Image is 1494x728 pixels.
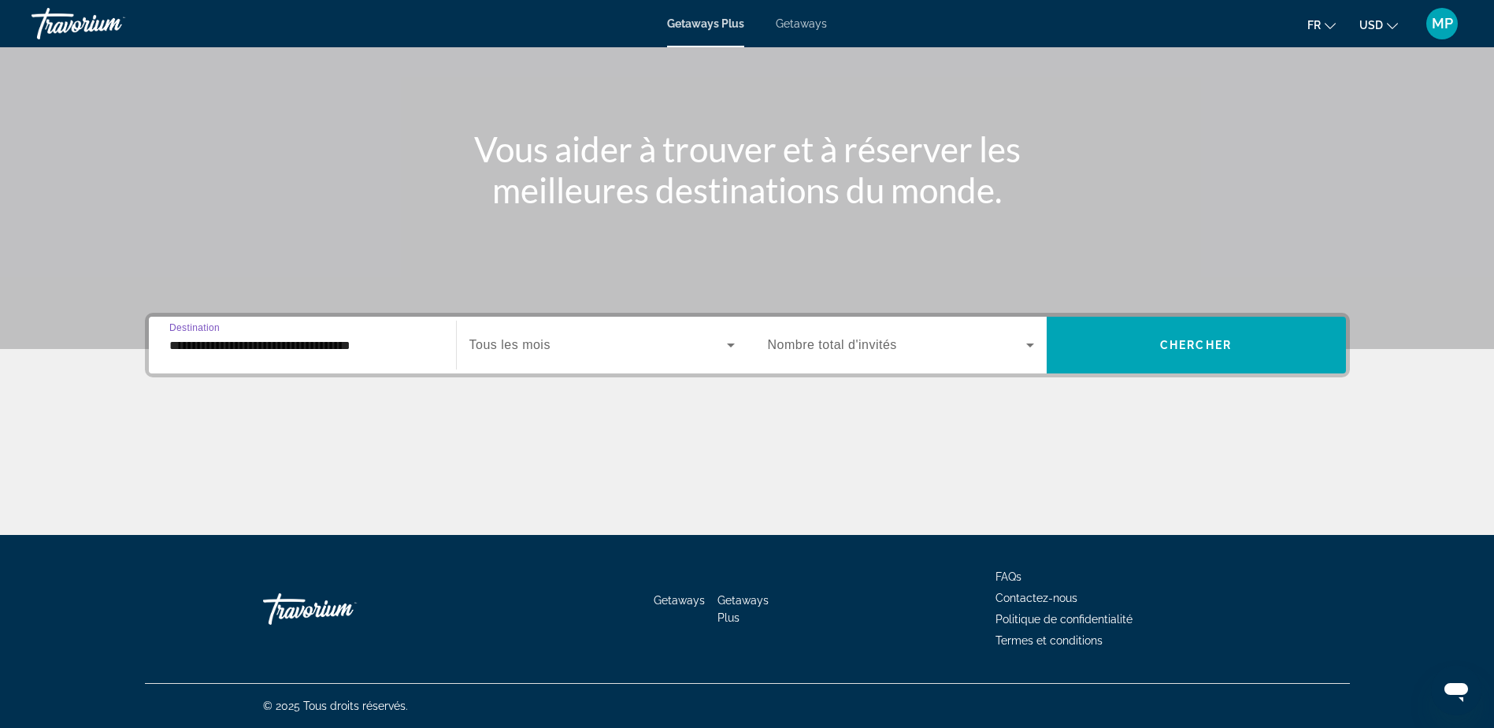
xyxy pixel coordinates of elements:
a: Getaways Plus [717,594,769,624]
span: Destination [169,322,220,332]
button: Change currency [1359,13,1398,36]
h1: Vous aider à trouver et à réserver les meilleures destinations du monde. [452,128,1043,210]
a: Travorium [263,585,421,633]
div: Search widget [149,317,1346,373]
a: Politique de confidentialité [995,613,1133,626]
a: FAQs [995,570,1021,583]
span: Chercher [1160,339,1232,351]
a: Travorium [32,3,189,44]
a: Contactez-nous [995,592,1077,604]
button: Change language [1307,13,1336,36]
button: User Menu [1422,7,1462,40]
span: Nombre total d'invités [768,338,897,351]
span: MP [1432,16,1453,32]
span: USD [1359,19,1383,32]
a: Getaways [654,594,705,607]
span: Tous les mois [469,338,551,351]
iframe: Bouton de lancement de la fenêtre de messagerie [1431,665,1481,715]
a: Termes et conditions [995,634,1103,647]
a: Getaways Plus [667,17,744,30]
span: fr [1307,19,1321,32]
span: © 2025 Tous droits réservés. [263,700,408,712]
a: Getaways [776,17,827,30]
button: Chercher [1047,317,1346,373]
